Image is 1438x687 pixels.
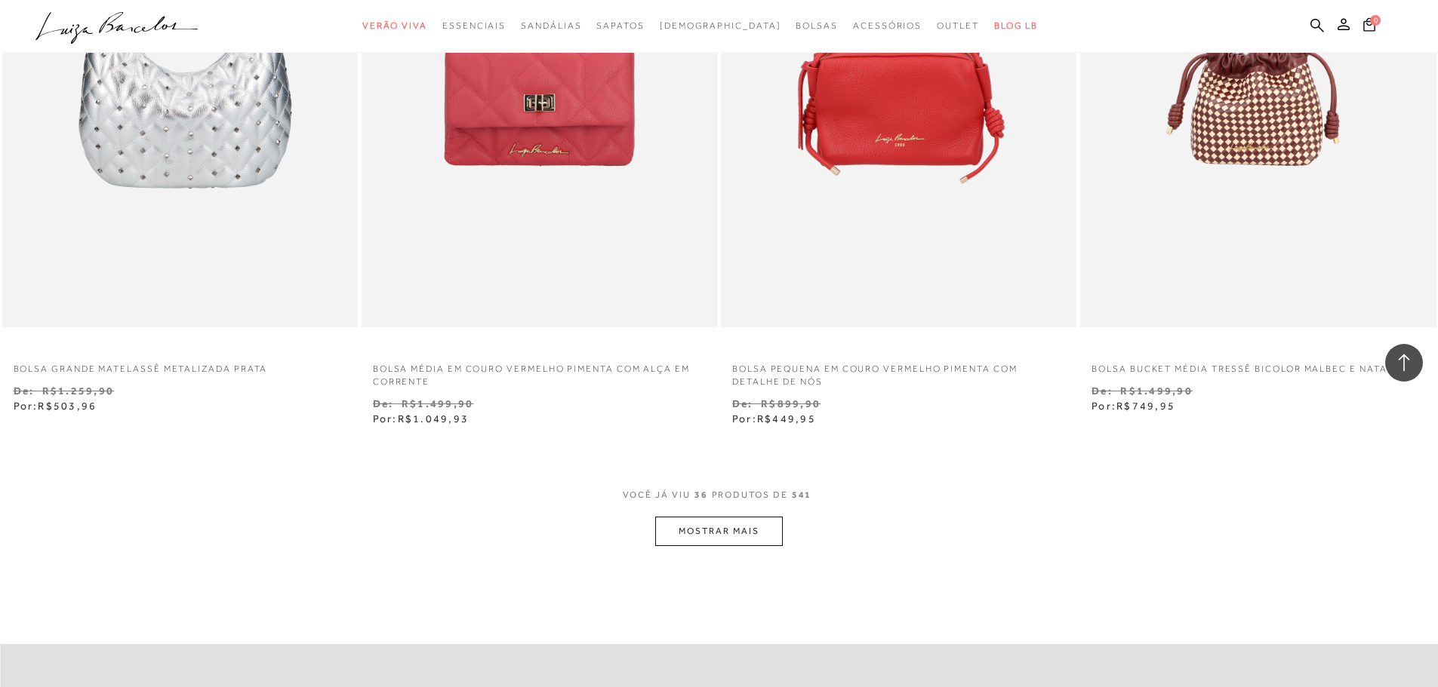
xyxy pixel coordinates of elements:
a: categoryNavScreenReaderText [796,12,838,40]
small: R$1.499,90 [1120,385,1192,397]
span: Verão Viva [362,20,427,31]
span: Por: [373,413,469,425]
span: R$1.049,93 [398,413,469,425]
a: categoryNavScreenReaderText [937,12,979,40]
span: R$749,95 [1116,400,1175,412]
span: Por: [14,400,97,412]
a: categoryNavScreenReaderText [521,12,581,40]
span: 36 [694,489,708,517]
span: VOCê JÁ VIU [623,489,691,501]
a: BLOG LB [994,12,1038,40]
a: BOLSA GRANDE MATELASSÊ METALIZADA PRATA [2,354,358,376]
span: Sandálias [521,20,581,31]
button: 0 [1359,17,1380,37]
button: MOSTRAR MAIS [655,517,782,546]
span: PRODUTOS DE [712,489,788,501]
span: Bolsas [796,20,838,31]
span: BLOG LB [994,20,1038,31]
span: Outlet [937,20,979,31]
a: noSubCategoriesText [660,12,781,40]
span: Por: [732,413,816,425]
small: De: [1092,385,1113,397]
small: De: [732,397,753,409]
span: Essenciais [442,20,506,31]
span: Sapatos [596,20,644,31]
a: categoryNavScreenReaderText [442,12,506,40]
small: De: [14,385,35,397]
span: 541 [792,489,812,517]
small: R$899,90 [761,397,821,409]
span: R$449,95 [757,413,816,425]
span: R$503,96 [38,400,97,412]
small: R$1.259,90 [42,385,114,397]
span: [DEMOGRAPHIC_DATA] [660,20,781,31]
a: BOLSA BUCKET MÉDIA TRESSÊ BICOLOR MALBEC E NATA [1080,354,1436,376]
span: 0 [1370,15,1381,26]
span: Por: [1092,400,1175,412]
a: BOLSA MÉDIA EM COURO VERMELHO PIMENTA COM ALÇA EM CORRENTE [362,354,717,388]
small: R$1.499,90 [402,397,473,409]
a: categoryNavScreenReaderText [853,12,922,40]
span: Acessórios [853,20,922,31]
a: BOLSA PEQUENA EM COURO VERMELHO PIMENTA COM DETALHE DE NÓS [721,354,1076,388]
small: De: [373,397,394,409]
a: categoryNavScreenReaderText [596,12,644,40]
a: categoryNavScreenReaderText [362,12,427,40]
